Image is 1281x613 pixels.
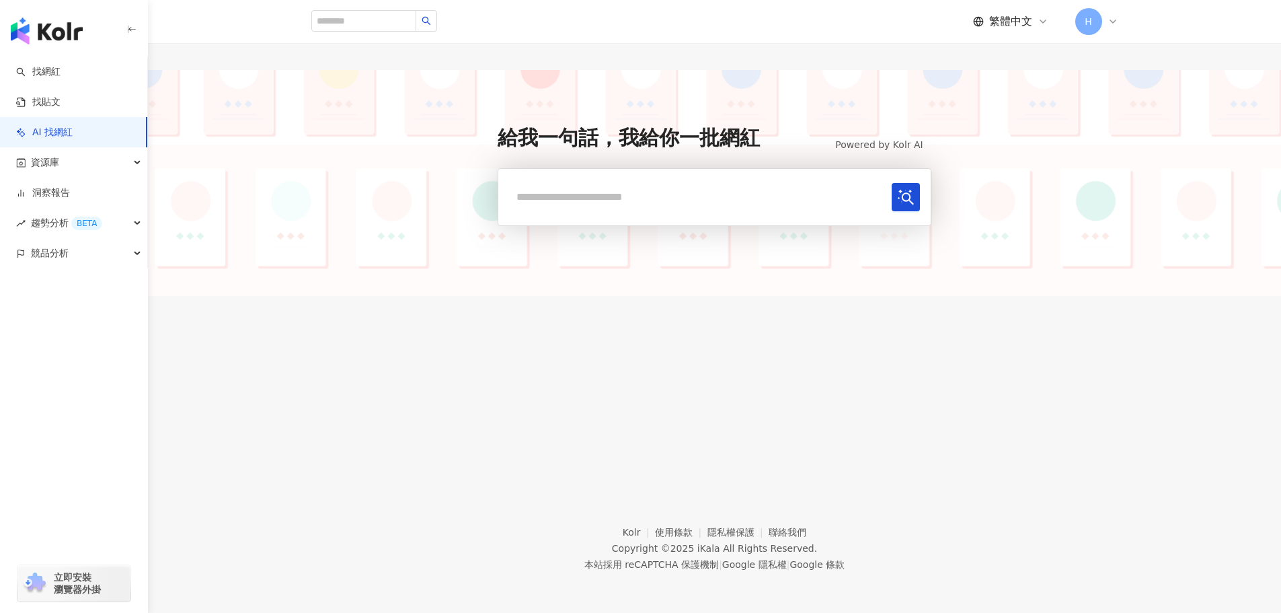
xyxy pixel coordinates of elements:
[17,565,130,602] a: chrome extension立即安裝 瀏覽器外掛
[827,139,931,152] p: Powered by Kolr AI
[16,96,61,109] a: 找貼文
[16,65,61,79] a: search找網紅
[31,147,59,178] span: 資源庫
[54,571,101,596] span: 立即安裝 瀏覽器外掛
[707,527,769,538] a: 隱私權保護
[16,186,70,200] a: 洞察報告
[719,559,722,570] span: |
[697,543,720,554] a: iKala
[584,556,845,573] span: 本站採用 reCAPTCHA 保護機制
[16,219,26,228] span: rise
[612,543,817,554] div: Copyright © 2025 All Rights Reserved.
[1085,14,1092,29] span: H
[623,527,655,538] a: Kolr
[16,126,73,139] a: AI 找網紅
[22,573,48,594] img: chrome extension
[655,527,707,538] a: 使用條款
[989,14,1032,29] span: 繁體中文
[422,16,431,26] span: search
[71,217,102,230] div: BETA
[892,183,920,211] button: Search Button
[789,559,845,570] a: Google 條款
[11,17,83,44] img: logo
[769,527,806,538] a: 聯絡我們
[31,208,102,238] span: 趨勢分析
[498,124,760,152] p: 給我一句話，我給你一批網紅
[31,238,69,268] span: 競品分析
[722,559,787,570] a: Google 隱私權
[787,559,790,570] span: |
